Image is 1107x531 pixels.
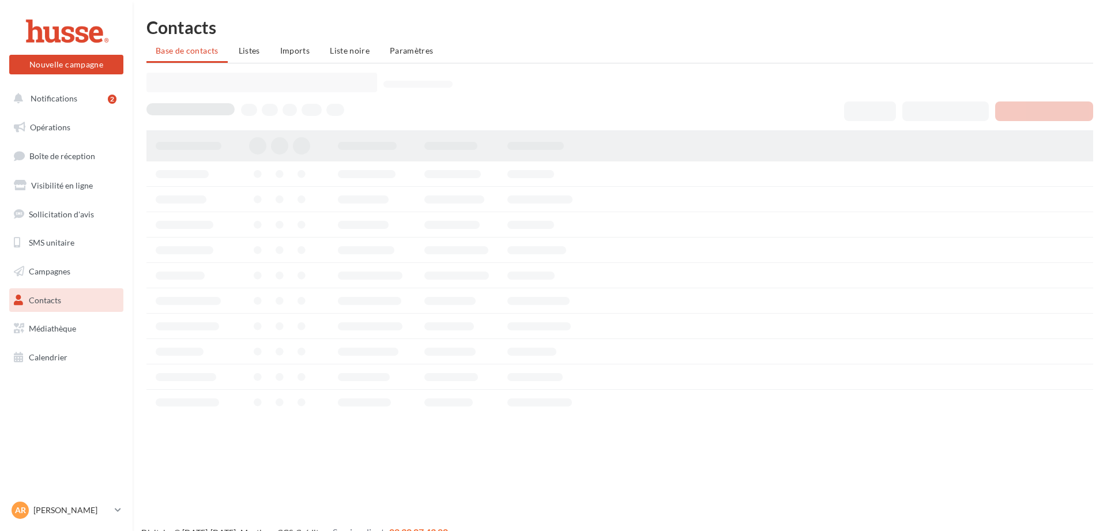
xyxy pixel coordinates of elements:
span: Notifications [31,93,77,103]
a: SMS unitaire [7,231,126,255]
div: 2 [108,95,116,104]
span: SMS unitaire [29,238,74,247]
span: Listes [239,46,260,55]
span: Calendrier [29,352,67,362]
span: Paramètres [390,46,434,55]
a: Visibilité en ligne [7,174,126,198]
button: Notifications 2 [7,86,121,111]
a: Médiathèque [7,317,126,341]
button: Nouvelle campagne [9,55,123,74]
a: Calendrier [7,345,126,370]
span: Opérations [30,122,70,132]
span: Sollicitation d'avis [29,209,94,219]
span: Campagnes [29,266,70,276]
span: Contacts [29,295,61,305]
span: Liste noire [330,46,370,55]
a: AR [PERSON_NAME] [9,499,123,521]
a: Opérations [7,115,126,140]
span: Boîte de réception [29,151,95,161]
a: Campagnes [7,259,126,284]
h1: Contacts [146,18,1093,36]
a: Sollicitation d'avis [7,202,126,227]
a: Boîte de réception [7,144,126,168]
span: AR [15,504,26,516]
a: Contacts [7,288,126,312]
p: [PERSON_NAME] [33,504,110,516]
span: Visibilité en ligne [31,180,93,190]
span: Médiathèque [29,323,76,333]
span: Imports [280,46,310,55]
